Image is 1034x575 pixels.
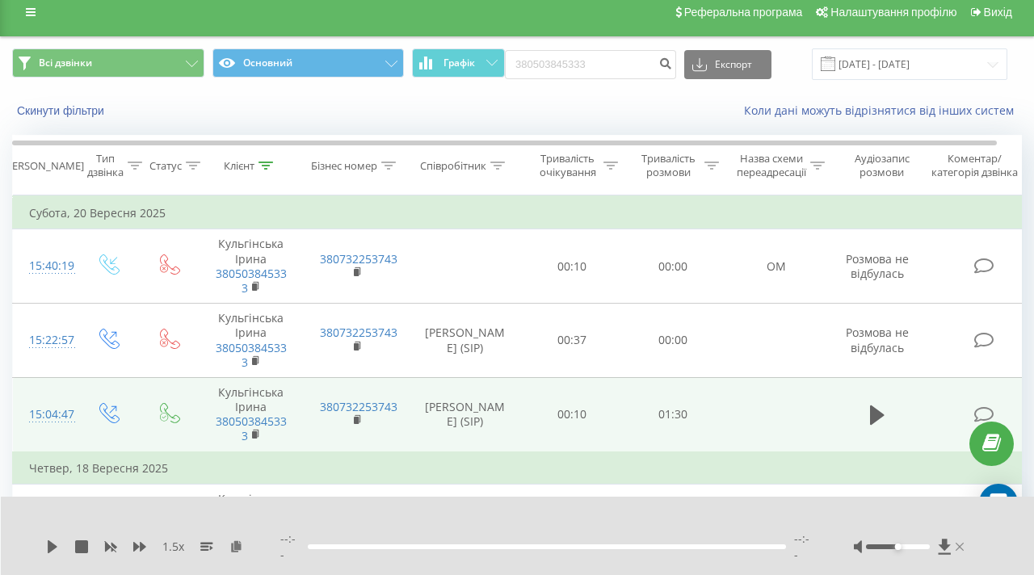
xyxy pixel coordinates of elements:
button: Скинути фільтри [12,103,112,118]
td: 00:00 [623,304,724,378]
a: 380732253743 [320,251,397,267]
span: --:-- [794,531,813,563]
a: 380732253743 [320,325,397,340]
input: Пошук за номером [505,50,676,79]
td: Кульгінська Ірина [199,229,304,304]
td: OM [724,229,829,304]
span: Розмова не відбулась [846,325,909,355]
td: 00:37 [522,304,623,378]
button: Графік [412,48,505,78]
div: Аудіозапис розмови [843,152,921,179]
div: Статус [149,159,182,173]
a: 380503845333 [216,266,287,296]
td: [PERSON_NAME] (SIP) [409,377,522,451]
div: [PERSON_NAME] [2,159,84,173]
div: Назва схеми переадресації [737,152,806,179]
div: Тип дзвінка [87,152,124,179]
div: Бізнес номер [311,159,377,173]
span: --:-- [280,531,308,563]
td: [PERSON_NAME] (SIP) [409,304,522,378]
div: 15:40:19 [29,250,61,282]
td: 01:47 [522,484,623,558]
span: Графік [443,57,475,69]
td: 00:00 [623,229,724,304]
a: 380503845333 [216,340,287,370]
div: 15:04:47 [29,399,61,430]
div: Клієнт [224,159,254,173]
div: Співробітник [420,159,486,173]
td: 00:10 [522,377,623,451]
div: Тривалість розмови [637,152,700,179]
td: 00:00 [623,484,724,558]
a: 380732253743 [320,399,397,414]
button: Експорт [684,50,771,79]
a: Коли дані можуть відрізнятися вiд інших систем [744,103,1022,118]
div: Тривалість очікування [536,152,599,179]
td: Кульгінська Ірина [199,484,304,558]
div: Коментар/категорія дзвінка [927,152,1022,179]
span: Реферальна програма [684,6,803,19]
div: Open Intercom Messenger [979,484,1018,523]
td: Основна схема переадресації [724,484,829,558]
td: Кульгінська Ірина [199,304,304,378]
button: Всі дзвінки [12,48,204,78]
td: 01:30 [623,377,724,451]
span: Налаштування профілю [830,6,956,19]
a: 380503845333 [216,413,287,443]
td: Кульгінська Ірина [199,377,304,451]
div: Accessibility label [894,544,901,550]
button: Основний [212,48,405,78]
span: Розмова не відбулась [846,251,909,281]
td: 00:10 [522,229,623,304]
div: 15:22:57 [29,325,61,356]
span: 1.5 x [162,539,184,555]
span: Всі дзвінки [39,57,92,69]
span: Вихід [984,6,1012,19]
